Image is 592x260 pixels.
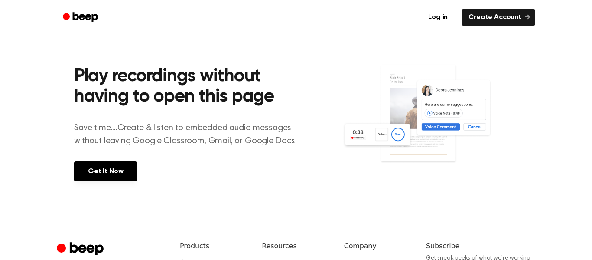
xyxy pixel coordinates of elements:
[74,122,308,148] p: Save time....Create & listen to embedded audio messages without leaving Google Classroom, Gmail, ...
[74,161,137,181] a: Get It Now
[426,241,535,251] h6: Subscribe
[262,241,330,251] h6: Resources
[57,241,106,258] a: Cruip
[420,7,456,27] a: Log in
[342,64,518,181] img: Voice Comments on Docs and Recording Widget
[74,66,308,108] h2: Play recordings without having to open this page
[57,9,106,26] a: Beep
[462,9,535,26] a: Create Account
[344,241,412,251] h6: Company
[180,241,248,251] h6: Products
